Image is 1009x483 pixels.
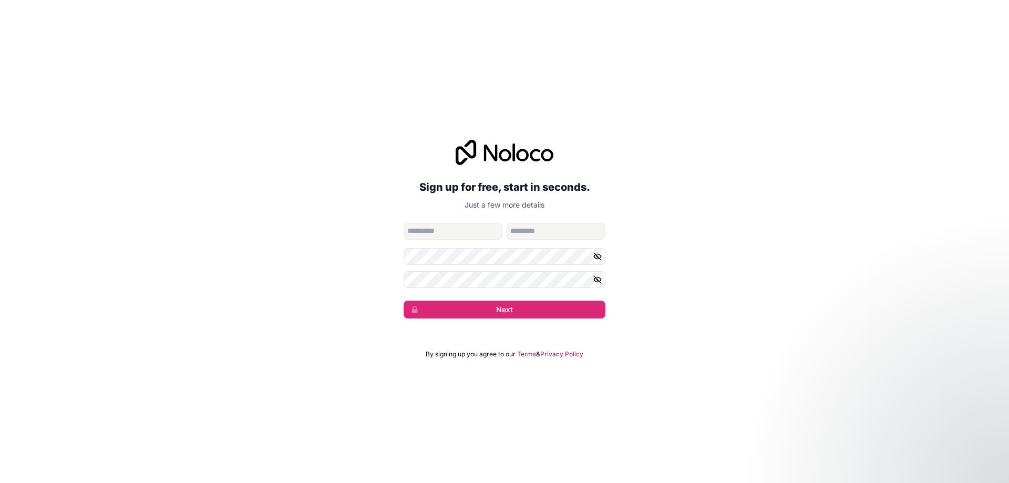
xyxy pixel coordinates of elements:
h2: Sign up for free, start in seconds. [404,178,605,197]
p: Just a few more details [404,200,605,210]
button: Next [404,301,605,318]
span: & [536,350,540,358]
a: Privacy Policy [540,350,583,358]
input: Confirm password [404,271,605,288]
input: given-name [404,223,502,240]
input: Password [404,248,605,265]
iframe: Intercom notifications message [799,404,1009,478]
span: By signing up you agree to our [426,350,516,358]
input: family-name [507,223,605,240]
a: Terms [517,350,536,358]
